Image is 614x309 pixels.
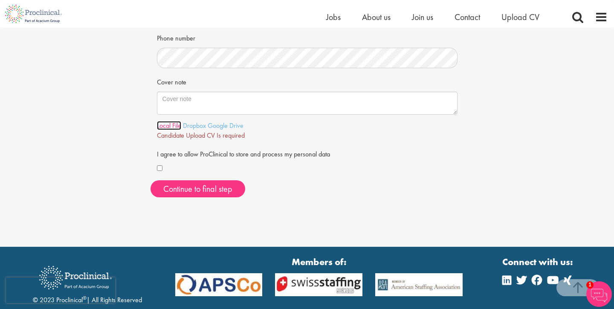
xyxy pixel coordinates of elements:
button: Continue to final step [151,180,245,197]
a: Jobs [326,12,341,23]
a: Upload CV [501,12,539,23]
img: APSCo [169,273,269,296]
a: Dropbox [183,121,206,130]
img: APSCo [369,273,469,296]
label: Phone number [157,31,195,43]
a: Google Drive [208,121,243,130]
label: Cover note [157,75,186,87]
a: Contact [455,12,480,23]
a: Join us [412,12,433,23]
img: APSCo [269,273,369,296]
label: I agree to allow ProClinical to store and process my personal data [157,147,330,159]
strong: Connect with us: [502,255,575,269]
img: Chatbot [586,281,612,307]
a: About us [362,12,391,23]
strong: Members of: [175,255,463,269]
div: © 2023 Proclinical | All Rights Reserved [33,260,142,305]
span: Continue to final step [163,183,232,194]
span: Candidate Upload CV Is required [157,131,245,140]
iframe: reCAPTCHA [6,277,115,303]
span: 1 [586,281,594,289]
img: Proclinical Recruitment [33,260,118,295]
a: Local File [157,121,181,130]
